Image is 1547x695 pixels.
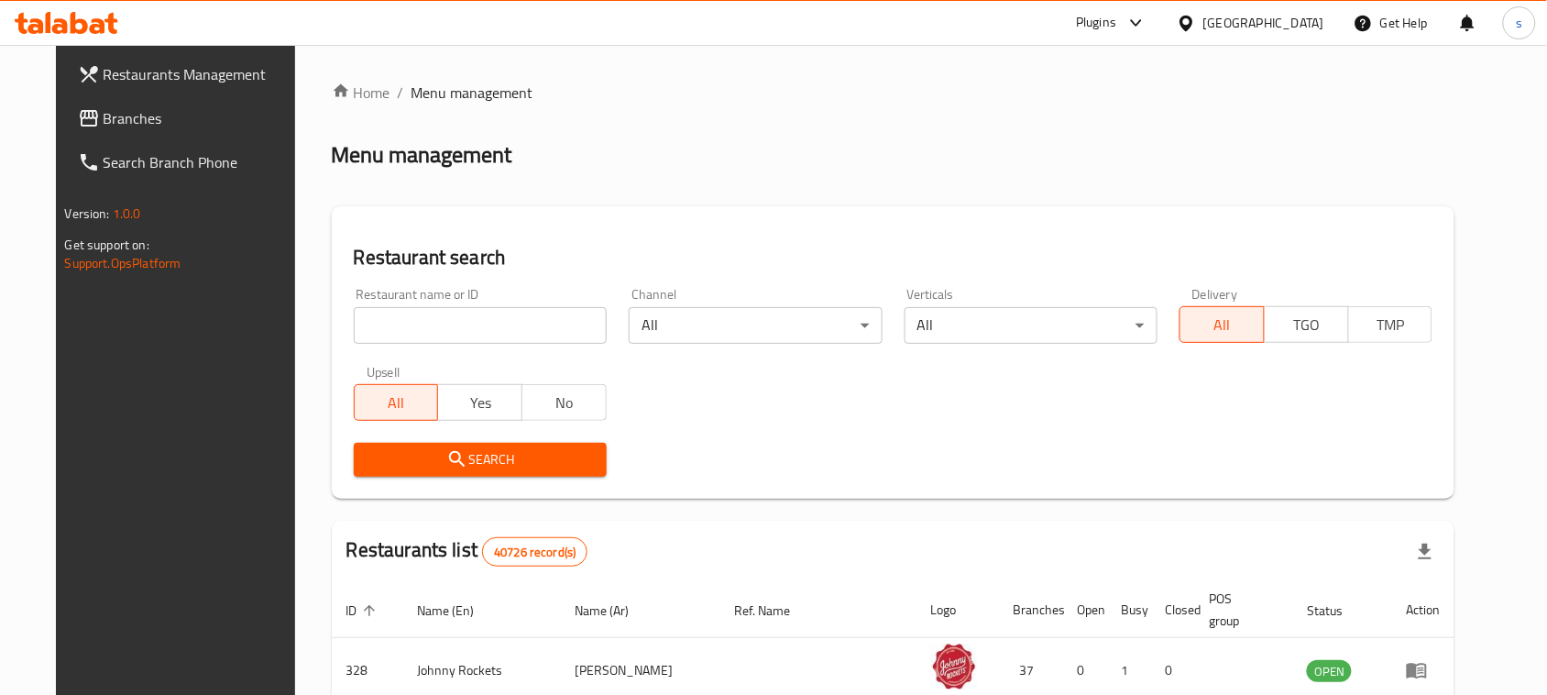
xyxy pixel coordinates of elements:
[1203,13,1324,33] div: [GEOGRAPHIC_DATA]
[332,140,512,170] h2: Menu management
[398,82,404,104] li: /
[411,82,533,104] span: Menu management
[1179,306,1265,343] button: All
[905,307,1158,344] div: All
[65,233,149,257] span: Get support on:
[1192,288,1238,301] label: Delivery
[1403,530,1447,574] div: Export file
[1188,312,1257,338] span: All
[63,140,314,184] a: Search Branch Phone
[1307,600,1366,622] span: Status
[332,82,390,104] a: Home
[104,107,300,129] span: Branches
[104,63,300,85] span: Restaurants Management
[575,600,653,622] span: Name (Ar)
[931,644,977,689] img: Johnny Rockets
[354,307,607,344] input: Search for restaurant name or ID..
[1307,660,1352,682] div: OPEN
[418,600,499,622] span: Name (En)
[1307,661,1352,682] span: OPEN
[354,244,1433,271] h2: Restaurant search
[65,202,110,226] span: Version:
[354,443,607,477] button: Search
[368,448,592,471] span: Search
[1107,582,1151,638] th: Busy
[521,384,607,421] button: No
[1356,312,1426,338] span: TMP
[734,600,814,622] span: Ref. Name
[1063,582,1107,638] th: Open
[916,582,999,638] th: Logo
[1264,306,1349,343] button: TGO
[1210,588,1271,632] span: POS group
[332,82,1455,104] nav: breadcrumb
[346,600,381,622] span: ID
[354,384,439,421] button: All
[1516,13,1522,33] span: s
[104,151,300,173] span: Search Branch Phone
[530,390,599,416] span: No
[367,366,400,379] label: Upsell
[629,307,882,344] div: All
[65,251,181,275] a: Support.OpsPlatform
[1406,659,1440,681] div: Menu
[1076,12,1116,34] div: Plugins
[63,52,314,96] a: Restaurants Management
[362,390,432,416] span: All
[1391,582,1454,638] th: Action
[1151,582,1195,638] th: Closed
[1348,306,1433,343] button: TMP
[445,390,515,416] span: Yes
[437,384,522,421] button: Yes
[999,582,1063,638] th: Branches
[346,536,588,567] h2: Restaurants list
[482,537,587,567] div: Total records count
[1272,312,1342,338] span: TGO
[63,96,314,140] a: Branches
[483,544,587,561] span: 40726 record(s)
[113,202,141,226] span: 1.0.0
